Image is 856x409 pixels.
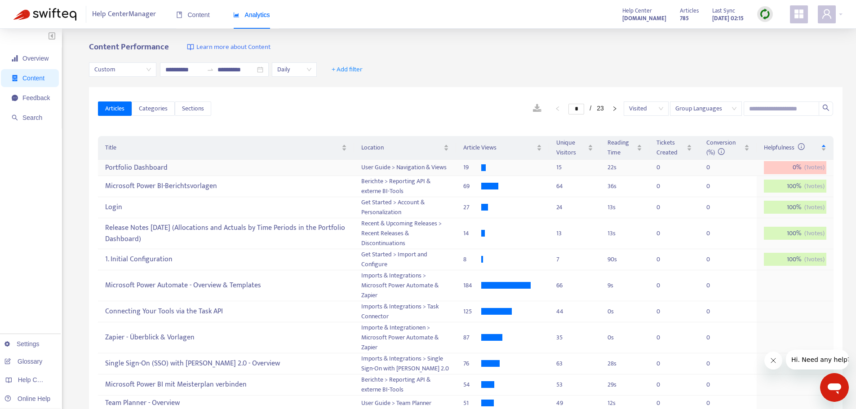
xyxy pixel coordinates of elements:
[98,136,354,160] th: Title
[463,229,481,238] div: 14
[608,333,642,343] div: 0 s
[187,42,271,53] a: Learn more about Content
[463,333,481,343] div: 87
[463,281,481,290] div: 184
[608,359,642,369] div: 28 s
[550,103,565,114] li: Previous Page
[656,380,674,390] div: 0
[590,105,591,112] span: /
[233,11,270,18] span: Analytics
[550,103,565,114] button: left
[92,6,156,23] span: Help Center Manager
[706,307,724,317] div: 0
[139,104,168,114] span: Categories
[354,197,457,218] td: Get Started > Account & Personalization
[354,270,457,301] td: Imports & Integrations > Microsoft Power Automate & Zapier
[608,380,642,390] div: 29 s
[105,330,346,345] div: Zapier - Überblick & Vorlagen
[555,106,560,111] span: left
[18,376,55,383] span: Help Centers
[600,136,649,160] th: Reading Time
[764,142,805,153] span: Helpfulness
[820,373,849,402] iframe: Schaltfläche zum Öffnen des Messaging-Fensters
[105,200,346,215] div: Login
[463,143,535,153] span: Article Views
[463,380,481,390] div: 54
[786,350,849,369] iframe: Nachricht vom Unternehmen
[354,136,457,160] th: Location
[649,136,699,160] th: Tickets Created
[132,101,175,116] button: Categories
[568,103,603,114] li: 1/23
[354,160,457,176] td: User Guide > Navigation & Views
[4,340,40,347] a: Settings
[706,163,724,172] div: 0
[463,307,481,317] div: 125
[207,66,214,73] span: swap-right
[675,102,736,115] span: Group Languages
[804,163,825,172] span: ( 1 votes)
[176,12,182,18] span: book
[612,106,617,111] span: right
[354,374,457,396] td: Berichte > Reporting API & externe BI-Tools
[706,202,724,212] div: 0
[656,229,674,238] div: 0
[187,44,194,51] img: image-link
[556,281,593,290] div: 66
[608,281,642,290] div: 9 s
[706,137,736,158] span: Conversion (%)
[759,9,771,20] img: sync.dc5367851b00ba804db3.png
[105,304,346,319] div: Connecting Your Tools via the Task API
[354,353,457,374] td: Imports & Integrations > Single Sign-On with [PERSON_NAME] 2.0
[105,377,346,392] div: Microsoft Power BI mit Meisterplan verbinden
[608,202,642,212] div: 13 s
[556,380,593,390] div: 53
[354,218,457,249] td: Recent & Upcoming Releases > Recent Releases & Discontinuations
[656,202,674,212] div: 0
[804,229,825,238] span: ( 1 votes)
[556,202,593,212] div: 24
[656,255,674,264] div: 0
[680,6,699,16] span: Articles
[89,40,169,54] b: Content Performance
[556,255,593,264] div: 7
[556,138,586,158] span: Unique Visitors
[706,359,724,369] div: 0
[656,359,674,369] div: 0
[608,255,642,264] div: 90 s
[196,42,271,53] span: Learn more about Content
[12,75,18,81] span: container
[608,103,622,114] li: Next Page
[175,101,211,116] button: Sections
[804,181,825,191] span: ( 1 votes)
[629,102,663,115] span: Visited
[622,6,652,16] span: Help Center
[12,95,18,101] span: message
[22,75,44,82] span: Content
[176,11,210,18] span: Content
[354,249,457,270] td: Get Started > Import and Configure
[549,136,600,160] th: Unique Visitors
[182,104,204,114] span: Sections
[105,356,346,371] div: Single Sign-On (SSO) with [PERSON_NAME] 2.0 - Overview
[556,229,593,238] div: 13
[608,398,642,408] div: 12 s
[22,55,49,62] span: Overview
[4,358,42,365] a: Glossary
[608,307,642,317] div: 0 s
[5,6,65,13] span: Hi. Need any help?
[608,138,635,158] span: Reading Time
[463,255,481,264] div: 8
[764,227,826,240] div: 100 %
[656,281,674,290] div: 0
[233,12,240,18] span: area-chart
[22,94,50,101] span: Feedback
[794,9,804,19] span: appstore
[332,64,363,75] span: + Add filter
[608,163,642,172] div: 22 s
[656,333,674,343] div: 0
[12,114,18,121] span: search
[456,136,549,160] th: Article Views
[463,398,481,408] div: 51
[706,281,724,290] div: 0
